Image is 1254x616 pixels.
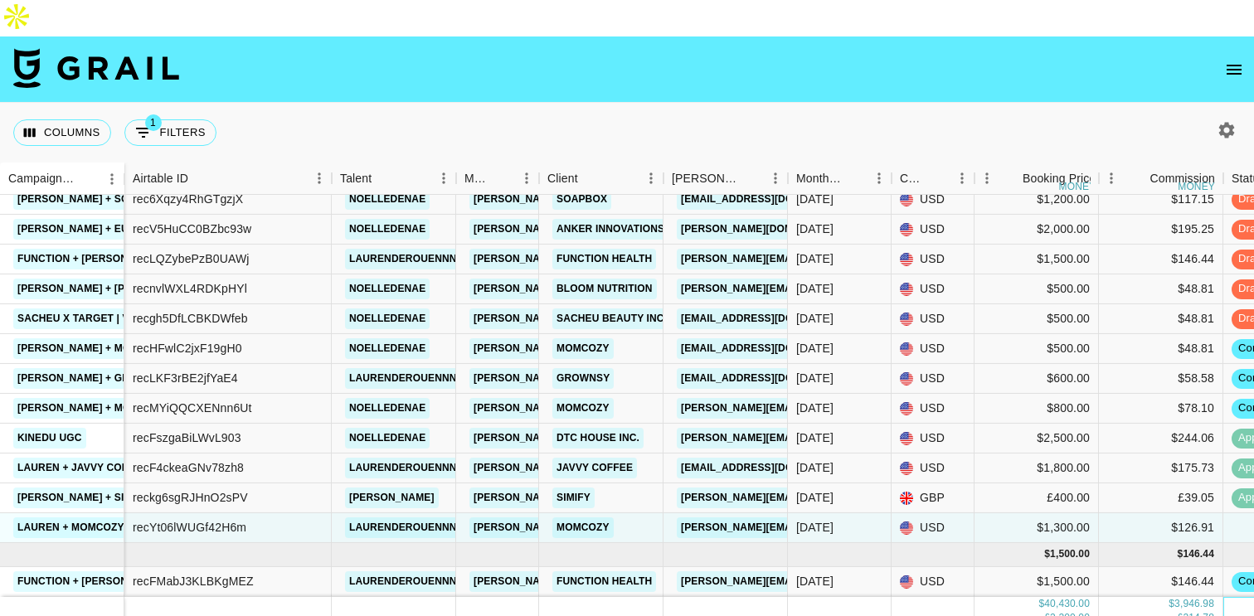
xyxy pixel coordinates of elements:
[469,189,740,210] a: [PERSON_NAME][EMAIL_ADDRESS][DOMAIN_NAME]
[892,304,975,334] div: USD
[867,166,892,191] button: Menu
[975,274,1099,304] div: $500.00
[133,250,250,267] div: recLQZybePzB0UAWj
[796,280,834,297] div: Sep '25
[13,119,111,146] button: Select columns
[796,573,834,589] div: Oct '25
[796,221,834,237] div: Sep '25
[796,459,834,476] div: Sep '25
[677,338,863,359] a: [EMAIL_ADDRESS][DOMAIN_NAME]
[900,162,926,195] div: Currency
[124,162,332,195] div: Airtable ID
[1099,513,1223,543] div: $126.91
[892,245,975,274] div: USD
[13,458,183,478] a: Lauren + Javvy Coffee - UGC
[740,167,763,190] button: Sort
[13,308,209,329] a: Sacheu x Target | Viral Lip Liner
[345,279,430,299] a: noelledenae
[975,483,1099,513] div: £400.00
[345,219,430,240] a: noelledenae
[892,483,975,513] div: GBP
[975,567,1099,597] div: $1,500.00
[975,513,1099,543] div: $1,300.00
[76,167,100,191] button: Sort
[345,398,430,419] a: noelledenae
[677,219,1201,240] a: [PERSON_NAME][DOMAIN_NAME][EMAIL_ADDRESS][PERSON_NAME][PERSON_NAME][DOMAIN_NAME]
[1099,215,1223,245] div: $195.25
[1038,597,1044,611] div: $
[491,167,514,190] button: Sort
[892,513,975,543] div: USD
[345,458,461,478] a: laurenderouennn
[133,400,252,416] div: recMYiQQCXENnn6Ut
[1099,567,1223,597] div: $146.44
[1044,547,1050,561] div: $
[552,219,712,240] a: Anker Innovations Limited
[999,167,1023,190] button: Sort
[677,279,947,299] a: [PERSON_NAME][EMAIL_ADDRESS][DOMAIN_NAME]
[539,162,663,195] div: Client
[1099,304,1223,334] div: $48.81
[677,368,863,389] a: [EMAIL_ADDRESS][DOMAIN_NAME]
[469,428,740,449] a: [PERSON_NAME][EMAIL_ADDRESS][DOMAIN_NAME]
[796,429,834,446] div: Sep '25
[677,458,863,478] a: [EMAIL_ADDRESS][DOMAIN_NAME]
[469,398,740,419] a: [PERSON_NAME][EMAIL_ADDRESS][DOMAIN_NAME]
[552,428,644,449] a: DTC HOUSE INC.
[763,166,788,191] button: Menu
[552,487,595,508] a: SIMIFY
[133,429,241,446] div: recFszgaBiLWvL903
[13,428,86,449] a: Kinedu UGC
[892,274,975,304] div: USD
[975,245,1099,274] div: $1,500.00
[1044,597,1090,611] div: 40,430.00
[788,162,892,195] div: Month Due
[372,167,395,190] button: Sort
[1099,166,1124,191] button: Menu
[552,189,611,210] a: Soapbox
[1178,182,1215,192] div: money
[1178,547,1184,561] div: $
[677,398,947,419] a: [PERSON_NAME][EMAIL_ADDRESS][DOMAIN_NAME]
[133,459,244,476] div: recF4ckeaGNv78zh8
[892,185,975,215] div: USD
[892,454,975,483] div: USD
[975,185,1099,215] div: $1,200.00
[1050,547,1090,561] div: 1,500.00
[133,573,254,589] div: recFMabJ3KLBKgMEZ
[1099,424,1223,454] div: $244.06
[8,162,76,195] div: Campaign (Type)
[796,162,843,195] div: Month Due
[13,398,413,419] a: [PERSON_NAME] + Momcozy Air Purifier (1 TikTok cross-posted on IG)
[677,189,863,210] a: [EMAIL_ADDRESS][DOMAIN_NAME]
[1059,182,1096,192] div: money
[469,219,740,240] a: [PERSON_NAME][EMAIL_ADDRESS][DOMAIN_NAME]
[133,191,243,207] div: rec6Xqzy4RhGTgzjX
[345,249,461,269] a: laurenderouennn
[1023,162,1096,195] div: Booking Price
[552,368,614,389] a: Grownsy
[1099,454,1223,483] div: $175.73
[892,394,975,424] div: USD
[677,308,863,329] a: [EMAIL_ADDRESS][DOMAIN_NAME]
[469,487,740,508] a: [PERSON_NAME][EMAIL_ADDRESS][DOMAIN_NAME]
[307,166,332,191] button: Menu
[188,167,211,190] button: Sort
[1099,483,1223,513] div: £39.05
[552,279,657,299] a: Bloom Nutrition
[1169,597,1174,611] div: $
[469,458,740,478] a: [PERSON_NAME][EMAIL_ADDRESS][DOMAIN_NAME]
[639,166,663,191] button: Menu
[677,428,947,449] a: [PERSON_NAME][EMAIL_ADDRESS][DOMAIN_NAME]
[677,571,1033,592] a: [PERSON_NAME][EMAIL_ADDRESS][PERSON_NAME][DOMAIN_NAME]
[13,487,216,508] a: [PERSON_NAME] + Simify - Boosting
[13,338,279,359] a: [PERSON_NAME] + Momcozy (Bra + Belly Band)
[672,162,740,195] div: [PERSON_NAME]
[552,571,656,592] a: Function Health
[133,280,247,297] div: recnvlWXL4RDKpHYl
[469,338,740,359] a: [PERSON_NAME][EMAIL_ADDRESS][DOMAIN_NAME]
[469,517,740,538] a: [PERSON_NAME][EMAIL_ADDRESS][DOMAIN_NAME]
[124,119,216,146] button: Show filters
[13,219,312,240] a: [PERSON_NAME] + Eufy Pump (3 TikTok integrations)
[469,279,740,299] a: [PERSON_NAME][EMAIL_ADDRESS][DOMAIN_NAME]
